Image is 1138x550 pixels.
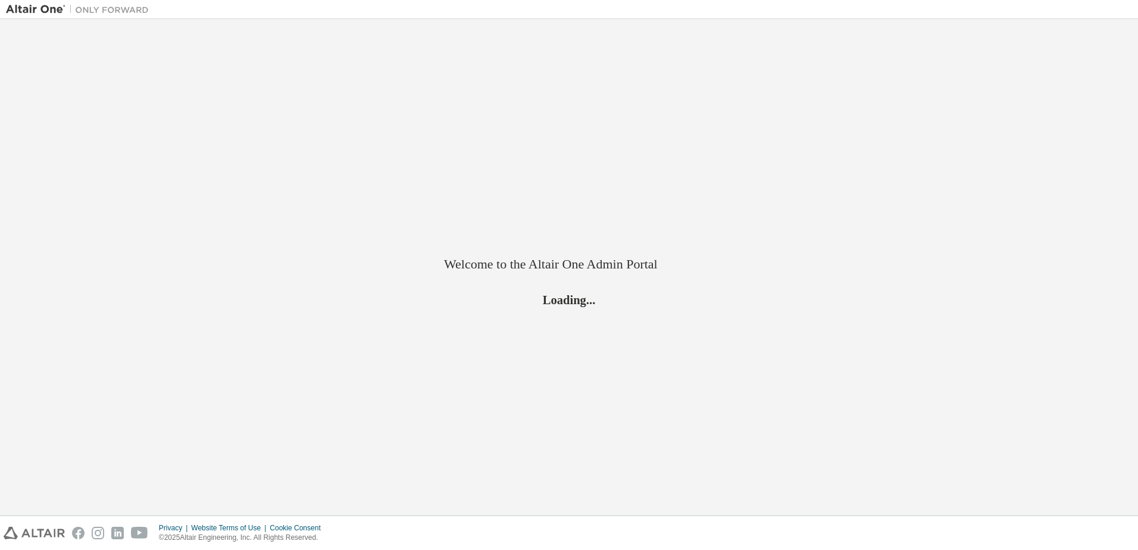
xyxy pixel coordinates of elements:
[191,523,270,533] div: Website Terms of Use
[4,527,65,539] img: altair_logo.svg
[111,527,124,539] img: linkedin.svg
[270,523,327,533] div: Cookie Consent
[444,292,694,308] h2: Loading...
[92,527,104,539] img: instagram.svg
[159,523,191,533] div: Privacy
[159,533,328,543] p: © 2025 Altair Engineering, Inc. All Rights Reserved.
[444,256,694,273] h2: Welcome to the Altair One Admin Portal
[6,4,155,15] img: Altair One
[131,527,148,539] img: youtube.svg
[72,527,85,539] img: facebook.svg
